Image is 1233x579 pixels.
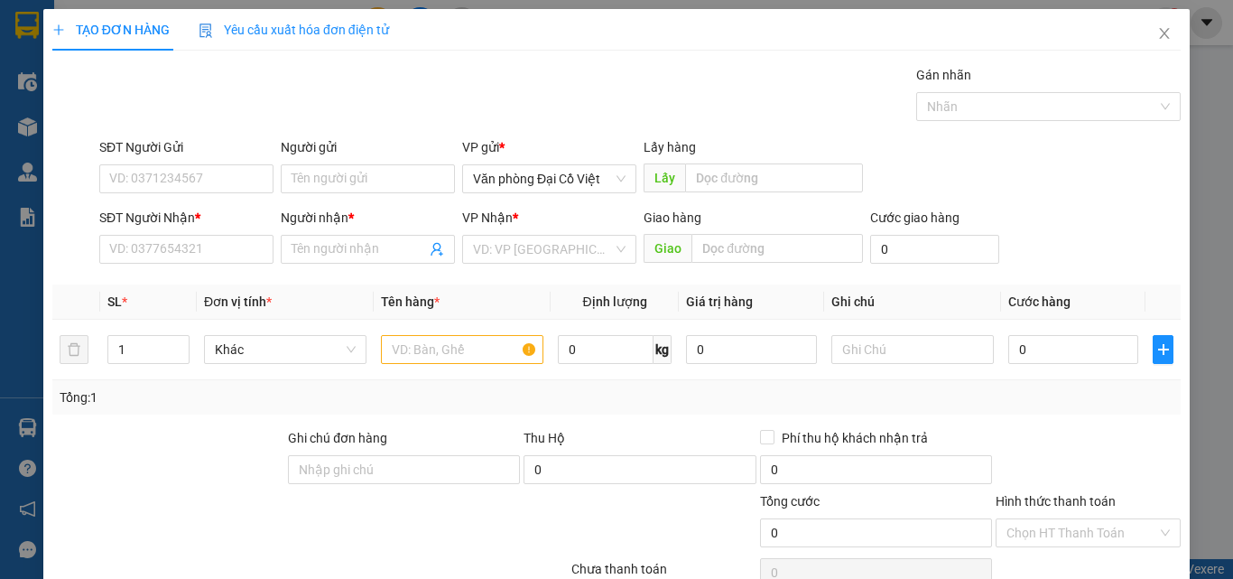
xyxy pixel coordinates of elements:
[824,285,1001,320] th: Ghi chú
[199,23,213,38] img: icon
[204,294,272,309] span: Đơn vị tính
[60,388,477,407] div: Tổng: 1
[654,335,672,364] span: kg
[870,210,960,225] label: Cước giao hàng
[52,23,65,36] span: plus
[685,163,863,192] input: Dọc đường
[473,165,626,192] span: Văn phòng Đại Cồ Việt
[524,431,565,445] span: Thu Hộ
[870,235,999,264] input: Cước giao hàng
[644,210,701,225] span: Giao hàng
[430,242,444,257] span: user-add
[288,455,520,484] input: Ghi chú đơn hàng
[381,294,440,309] span: Tên hàng
[760,494,820,509] span: Tổng cước
[774,428,935,448] span: Phí thu hộ khách nhận trả
[215,336,356,363] span: Khác
[686,294,753,309] span: Giá trị hàng
[281,208,455,228] div: Người nhận
[686,335,816,364] input: 0
[1154,342,1173,357] span: plus
[1008,294,1071,309] span: Cước hàng
[60,335,88,364] button: delete
[288,431,387,445] label: Ghi chú đơn hàng
[1139,9,1190,60] button: Close
[1153,335,1173,364] button: plus
[1157,26,1172,41] span: close
[52,23,170,37] span: TẠO ĐƠN HÀNG
[199,23,389,37] span: Yêu cầu xuất hóa đơn điện tử
[99,208,273,228] div: SĐT Người Nhận
[691,234,863,263] input: Dọc đường
[996,494,1116,509] label: Hình thức thanh toán
[916,68,971,82] label: Gán nhãn
[582,294,646,309] span: Định lượng
[281,137,455,157] div: Người gửi
[381,335,543,364] input: VD: Bàn, Ghế
[644,163,685,192] span: Lấy
[107,294,122,309] span: SL
[462,210,513,225] span: VP Nhận
[644,140,696,154] span: Lấy hàng
[831,335,994,364] input: Ghi Chú
[462,137,636,157] div: VP gửi
[99,137,273,157] div: SĐT Người Gửi
[644,234,691,263] span: Giao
